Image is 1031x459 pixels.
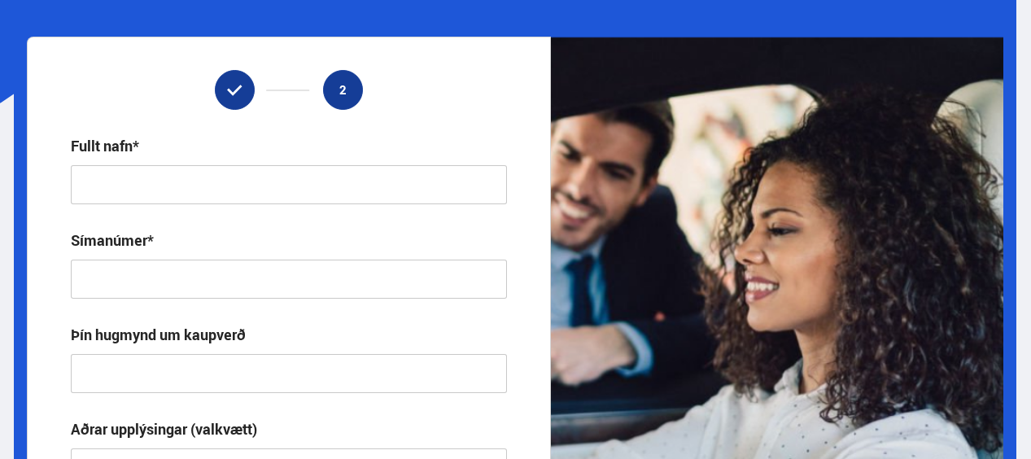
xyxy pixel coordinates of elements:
[71,230,154,250] div: Símanúmer*
[13,7,62,55] button: Open LiveChat chat widget
[71,325,246,344] div: Þín hugmynd um kaupverð
[339,83,347,97] span: 2
[71,136,139,155] div: Fullt nafn*
[71,419,257,439] div: Aðrar upplýsingar (valkvætt)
